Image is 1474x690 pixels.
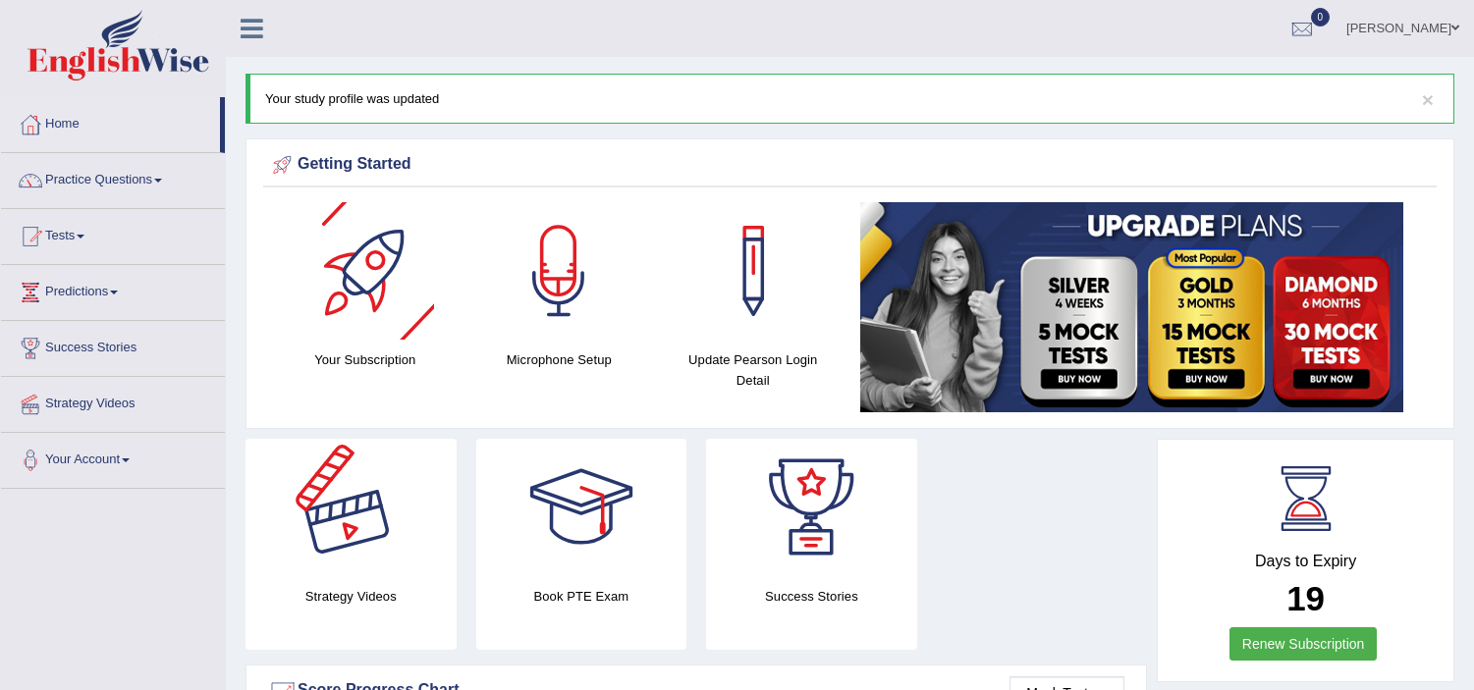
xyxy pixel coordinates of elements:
[278,349,453,370] h4: Your Subscription
[860,202,1403,412] img: small5.jpg
[666,349,841,391] h4: Update Pearson Login Detail
[1,153,225,202] a: Practice Questions
[1,321,225,370] a: Success Stories
[246,586,457,607] h4: Strategy Videos
[706,586,917,607] h4: Success Stories
[1422,89,1434,110] button: ×
[1286,579,1325,617] b: 19
[246,74,1454,124] div: Your study profile was updated
[1,433,225,482] a: Your Account
[1,377,225,426] a: Strategy Videos
[1311,8,1331,27] span: 0
[1,97,220,146] a: Home
[1,209,225,258] a: Tests
[472,349,647,370] h4: Microphone Setup
[1229,627,1378,661] a: Renew Subscription
[268,150,1432,180] div: Getting Started
[476,586,687,607] h4: Book PTE Exam
[1,265,225,314] a: Predictions
[1179,553,1432,570] h4: Days to Expiry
